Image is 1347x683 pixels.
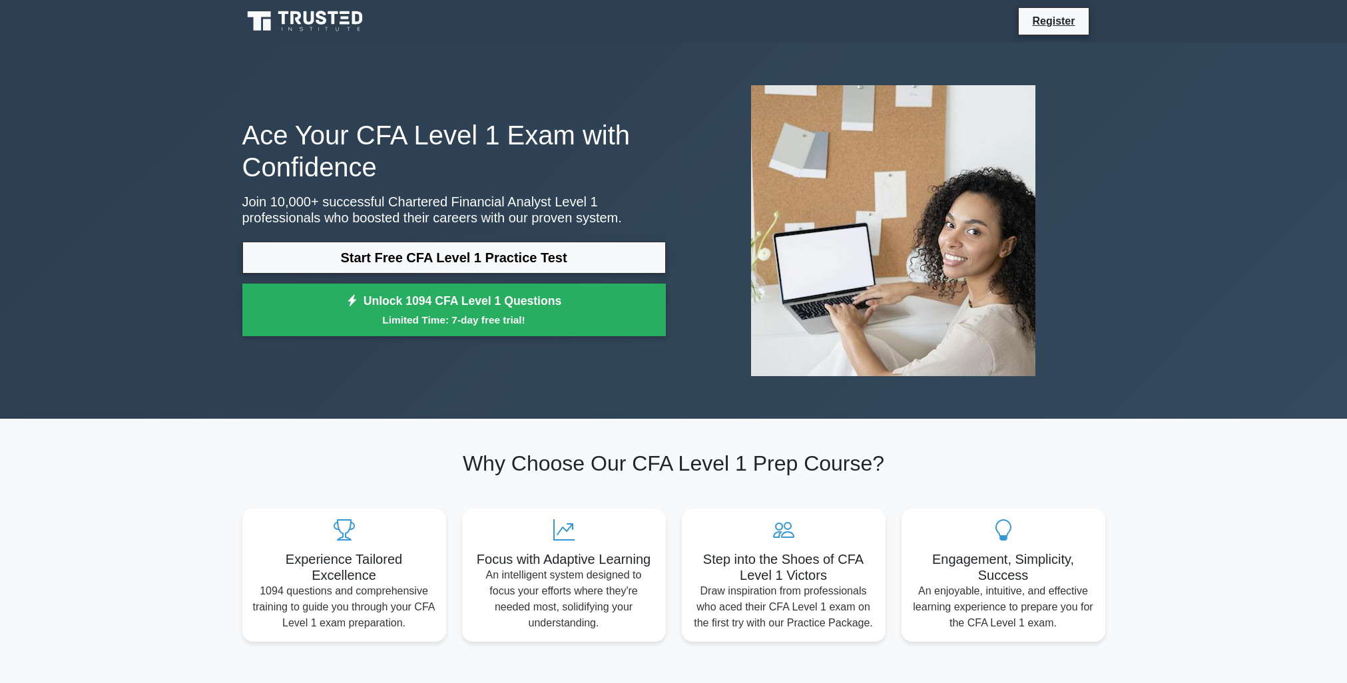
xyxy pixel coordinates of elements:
[912,551,1095,583] h5: Engagement, Simplicity, Success
[242,194,666,226] p: Join 10,000+ successful Chartered Financial Analyst Level 1 professionals who boosted their caree...
[692,551,875,583] h5: Step into the Shoes of CFA Level 1 Victors
[473,551,655,567] h5: Focus with Adaptive Learning
[473,567,655,631] p: An intelligent system designed to focus your efforts where they're needed most, solidifying your ...
[912,583,1095,631] p: An enjoyable, intuitive, and effective learning experience to prepare you for the CFA Level 1 exam.
[253,583,435,631] p: 1094 questions and comprehensive training to guide you through your CFA Level 1 exam preparation.
[259,312,649,328] small: Limited Time: 7-day free trial!
[242,242,666,274] a: Start Free CFA Level 1 Practice Test
[242,119,666,183] h1: Ace Your CFA Level 1 Exam with Confidence
[1024,13,1083,29] a: Register
[242,451,1105,476] h2: Why Choose Our CFA Level 1 Prep Course?
[692,583,875,631] p: Draw inspiration from professionals who aced their CFA Level 1 exam on the first try with our Pra...
[253,551,435,583] h5: Experience Tailored Excellence
[242,284,666,337] a: Unlock 1094 CFA Level 1 QuestionsLimited Time: 7-day free trial!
